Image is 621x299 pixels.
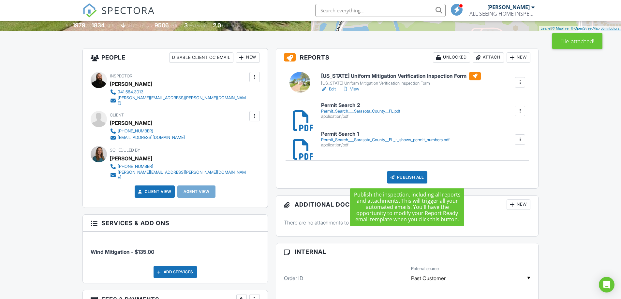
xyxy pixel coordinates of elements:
[321,131,450,148] a: Permit Search 1 Permit_Search___Sarasota_County__FL_-_shows_permit_numbers.pdf application/pdf
[213,22,221,29] div: 2.0
[110,89,248,95] a: 941.564.3013
[321,72,481,80] h6: [US_STATE] Uniform Mitigation Verification Inspection Form
[473,52,504,63] div: Attach
[137,188,171,195] a: Client View
[321,86,336,92] a: Edit
[411,266,439,272] label: Referral source
[73,22,85,29] div: 1979
[110,74,132,78] span: Inspector
[321,72,481,86] a: [US_STATE] Uniform Mitigation Verification Inspection Form [US_STATE] Uniform Mitigation Verifica...
[321,109,400,114] div: Permit_Search___Sarasota_County__FL.pdf
[65,23,72,28] span: Built
[321,143,450,148] div: application/pdf
[184,22,188,29] div: 3
[118,170,248,180] div: [PERSON_NAME][EMAIL_ADDRESS][PERSON_NAME][DOMAIN_NAME]
[284,275,303,282] label: Order ID
[552,26,570,30] a: © MapTiler
[110,170,248,180] a: [PERSON_NAME][EMAIL_ADDRESS][PERSON_NAME][DOMAIN_NAME]
[154,266,197,278] div: Add Services
[155,22,169,29] div: 9506
[342,86,359,92] a: View
[110,113,124,117] span: Client
[83,48,268,67] h3: People
[118,164,153,169] div: [PHONE_NUMBER]
[82,9,155,22] a: SPECTORA
[315,4,446,17] input: Search everything...
[110,128,185,134] a: [PHONE_NUMBER]
[110,134,185,141] a: [EMAIL_ADDRESS][DOMAIN_NAME]
[276,48,539,67] h3: Reports
[433,52,470,63] div: Unlocked
[91,237,260,261] li: Service: Wind Mitigation
[110,163,248,170] a: [PHONE_NUMBER]
[126,23,134,28] span: slab
[118,129,153,134] div: [PHONE_NUMBER]
[83,215,268,232] h3: Services & Add ons
[387,171,428,183] div: Publish All
[321,131,450,137] h6: Permit Search 1
[92,22,105,29] div: 1834
[101,3,155,17] span: SPECTORA
[110,79,152,89] div: [PERSON_NAME]
[236,52,260,63] div: New
[487,4,530,10] div: [PERSON_NAME]
[169,52,233,63] div: Disable Client CC Email
[507,199,530,210] div: New
[507,52,530,63] div: New
[170,23,178,28] span: sq.ft.
[118,89,143,95] div: 941.564.3013
[110,118,152,128] div: [PERSON_NAME]
[189,23,207,28] span: bedrooms
[539,26,621,31] div: |
[276,243,539,260] h3: Internal
[321,102,400,108] h6: Permit Search 2
[106,23,115,28] span: sq. ft.
[599,277,614,292] div: Open Intercom Messenger
[222,23,241,28] span: bathrooms
[469,10,535,17] div: ALL SEEING HOME INSPECTION
[284,219,531,226] p: There are no attachments to this inspection.
[321,114,400,119] div: application/pdf
[82,3,97,18] img: The Best Home Inspection Software - Spectora
[110,95,248,106] a: [PERSON_NAME][EMAIL_ADDRESS][PERSON_NAME][DOMAIN_NAME]
[321,81,481,86] div: [US_STATE] Uniform Mitigation Verification Inspection Form
[552,33,602,49] div: File attached!
[571,26,619,30] a: © OpenStreetMap contributors
[110,148,140,153] span: Scheduled By
[118,135,185,140] div: [EMAIL_ADDRESS][DOMAIN_NAME]
[140,23,154,28] span: Lot Size
[110,154,152,163] div: [PERSON_NAME]
[540,26,551,30] a: Leaflet
[91,249,154,255] span: Wind Mitigation - $135.00
[321,102,400,119] a: Permit Search 2 Permit_Search___Sarasota_County__FL.pdf application/pdf
[118,95,248,106] div: [PERSON_NAME][EMAIL_ADDRESS][PERSON_NAME][DOMAIN_NAME]
[321,137,450,143] div: Permit_Search___Sarasota_County__FL_-_shows_permit_numbers.pdf
[276,196,539,214] h3: Additional Documents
